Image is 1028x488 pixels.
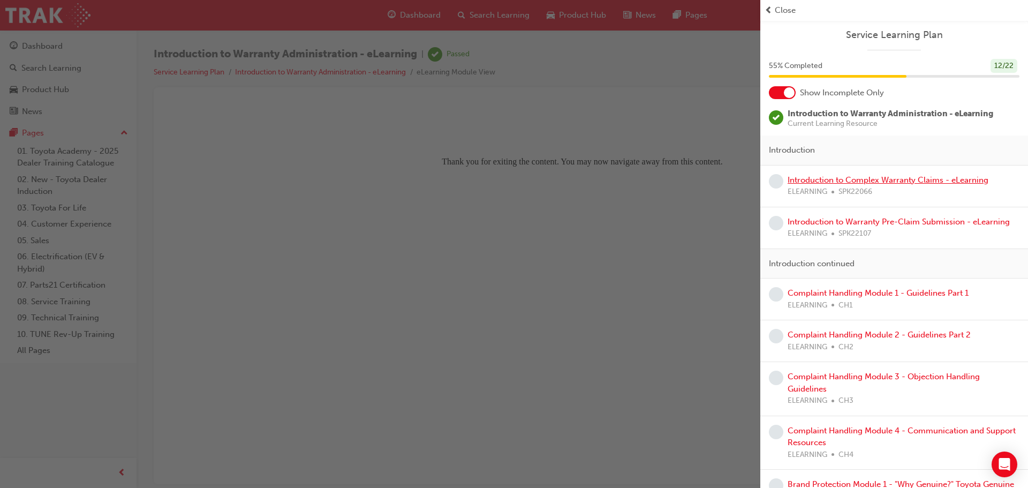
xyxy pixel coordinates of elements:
[765,4,1024,17] button: prev-iconClose
[769,329,783,343] span: learningRecordVerb_NONE-icon
[992,452,1017,477] div: Open Intercom Messenger
[788,449,827,461] span: ELEARNING
[775,4,796,17] span: Close
[838,186,872,198] span: SPK22066
[769,287,783,302] span: learningRecordVerb_NONE-icon
[788,217,1010,227] a: Introduction to Warranty Pre-Claim Submission - eLearning
[788,395,827,407] span: ELEARNING
[765,4,773,17] span: prev-icon
[838,299,853,312] span: CH1
[769,258,855,270] span: Introduction continued
[788,341,827,354] span: ELEARNING
[788,426,1016,448] a: Complaint Handling Module 4 - Communication and Support Resources
[788,288,969,298] a: Complaint Handling Module 1 - Guidelines Part 1
[769,425,783,439] span: learningRecordVerb_NONE-icon
[769,174,783,189] span: learningRecordVerb_NONE-icon
[788,186,827,198] span: ELEARNING
[838,395,853,407] span: CH3
[788,120,993,127] span: Current Learning Resource
[838,228,871,240] span: SPK22107
[788,228,827,240] span: ELEARNING
[788,175,988,185] a: Introduction to Complex Warranty Claims - eLearning
[838,449,853,461] span: CH4
[769,144,815,156] span: Introduction
[769,110,783,125] span: learningRecordVerb_PASS-icon
[991,59,1017,73] div: 12 / 22
[769,371,783,385] span: learningRecordVerb_NONE-icon
[769,60,822,72] span: 55 % Completed
[769,216,783,230] span: learningRecordVerb_NONE-icon
[788,330,971,340] a: Complaint Handling Module 2 - Guidelines Part 2
[800,87,884,99] span: Show Incomplete Only
[788,299,827,312] span: ELEARNING
[4,4,836,62] center: Thank you for exiting the content. You may now navigate away from this content.
[788,109,993,118] span: Introduction to Warranty Administration - eLearning
[838,341,853,354] span: CH2
[769,29,1019,41] a: Service Learning Plan
[788,372,980,394] a: Complaint Handling Module 3 - Objection Handling Guidelines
